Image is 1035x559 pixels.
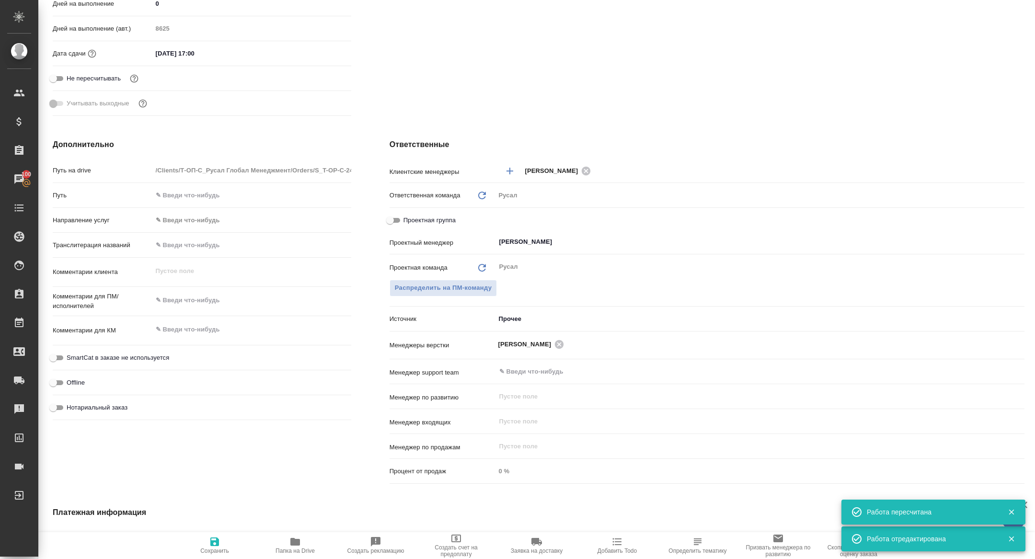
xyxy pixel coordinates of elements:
[152,212,351,228] div: ✎ Введи что-нибудь
[395,283,492,294] span: Распределить на ПМ-команду
[200,548,229,554] span: Сохранить
[390,314,495,324] p: Источник
[53,292,152,311] p: Комментарии для ПМ/исполнителей
[16,170,37,179] span: 100
[1019,371,1021,373] button: Open
[137,97,149,110] button: Выбери, если сб и вс нужно считать рабочими днями для выполнения заказа.
[495,464,1024,478] input: Пустое поле
[525,165,594,177] div: [PERSON_NAME]
[867,534,993,544] div: Работа отредактирована
[152,238,351,252] input: ✎ Введи что-нибудь
[525,166,584,176] span: [PERSON_NAME]
[416,532,496,559] button: Создать счет на предоплату
[128,72,140,85] button: Включи, если не хочешь, чтобы указанная дата сдачи изменилась после переставления заказа в 'Подтв...
[276,548,315,554] span: Папка на Drive
[174,532,255,559] button: Сохранить
[390,467,495,476] p: Процент от продаж
[390,443,495,452] p: Менеджер по продажам
[498,366,989,377] input: ✎ Введи что-нибудь
[577,532,657,559] button: Добавить Todo
[403,216,456,225] span: Проектная группа
[390,191,460,200] p: Ответственная команда
[53,24,152,34] p: Дней на выполнение (авт.)
[347,548,404,554] span: Создать рекламацию
[53,166,152,175] p: Путь на drive
[390,167,495,177] p: Клиентские менеджеры
[496,532,577,559] button: Заявка на доставку
[53,216,152,225] p: Направление услуг
[824,544,893,558] span: Скопировать ссылку на оценку заказа
[390,368,495,377] p: Менеджер support team
[67,74,121,83] span: Не пересчитывать
[498,340,557,349] span: [PERSON_NAME]
[152,188,351,202] input: ✎ Введи что-нибудь
[53,49,86,58] p: Дата сдачи
[498,416,1002,427] input: Пустое поле
[390,393,495,402] p: Менеджер по развитию
[67,378,85,388] span: Offline
[1019,343,1021,345] button: Open
[498,391,1002,402] input: Пустое поле
[1001,508,1021,516] button: Закрыть
[498,160,521,183] button: Добавить менеджера
[390,238,495,248] p: Проектный менеджер
[67,403,127,412] span: Нотариальный заказ
[156,216,340,225] div: ✎ Введи что-нибудь
[152,46,236,60] input: ✎ Введи что-нибудь
[390,280,497,297] span: В заказе уже есть ответственный ПМ или ПМ группа
[255,532,335,559] button: Папка на Drive
[390,139,1024,150] h4: Ответственные
[390,263,448,273] p: Проектная команда
[53,326,152,335] p: Комментарии для КМ
[86,47,98,60] button: Если добавить услуги и заполнить их объемом, то дата рассчитается автоматически
[67,99,129,108] span: Учитывать выходные
[818,532,899,559] button: Скопировать ссылку на оценку заказа
[738,532,818,559] button: Призвать менеджера по развитию
[598,548,637,554] span: Добавить Todo
[335,532,416,559] button: Создать рекламацию
[498,338,567,350] div: [PERSON_NAME]
[867,507,993,517] div: Работа пересчитана
[495,311,1024,327] div: Прочее
[1019,241,1021,243] button: Open
[498,441,1002,452] input: Пустое поле
[390,341,495,350] p: Менеджеры верстки
[390,280,497,297] button: Распределить на ПМ-команду
[1019,170,1021,172] button: Open
[53,267,152,277] p: Комментарии клиента
[67,353,169,363] span: SmartCat в заказе не используется
[152,22,351,35] input: Пустое поле
[390,418,495,427] p: Менеджер входящих
[53,507,688,518] h4: Платежная информация
[744,544,813,558] span: Призвать менеджера по развитию
[53,240,152,250] p: Транслитерация названий
[1001,535,1021,543] button: Закрыть
[53,139,351,150] h4: Дополнительно
[53,191,152,200] p: Путь
[657,532,738,559] button: Определить тематику
[152,530,351,547] div: RUB
[422,544,491,558] span: Создать счет на предоплату
[511,548,563,554] span: Заявка на доставку
[495,187,1024,204] div: Русал
[152,163,351,177] input: Пустое поле
[2,167,36,191] a: 100
[668,548,726,554] span: Определить тематику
